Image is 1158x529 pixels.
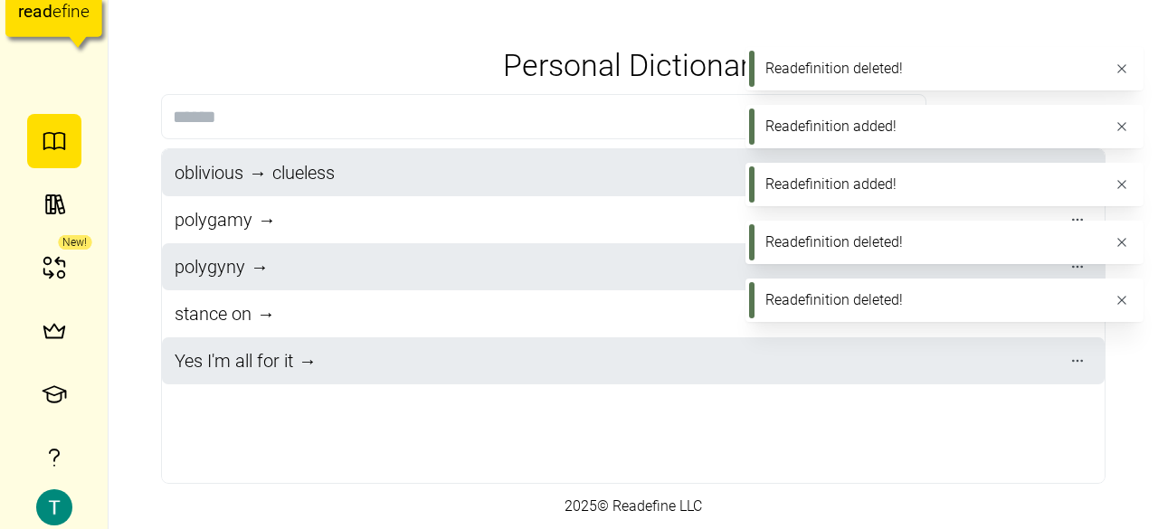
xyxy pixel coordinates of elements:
span: → [248,253,271,280]
tspan: a [33,1,42,22]
div: 2025 © Readefine LLC [555,486,711,527]
div: Readefinition deleted! [765,289,1100,310]
div: Readefinition added! [765,174,1100,194]
span: polygamy [172,206,255,233]
tspan: e [81,1,90,22]
tspan: e [24,1,33,22]
span: ‎ [279,206,284,233]
h1: Personal Dictionary [503,45,764,85]
img: Tawseef Reza [36,489,72,525]
span: → [254,300,278,327]
span: → [246,159,270,186]
span: polygyny [172,253,248,280]
span: ‎‎ [271,253,277,280]
span: clueless [270,159,337,186]
span: oblivious [172,159,246,186]
span: ‎ [278,300,283,327]
tspan: f [62,1,68,22]
tspan: e [52,1,62,22]
div: Readefinition added! [765,116,1100,137]
span: ‎ [319,347,325,374]
tspan: r [18,1,24,22]
span: → [255,206,279,233]
span: Yes I'm all for it [172,347,296,374]
div: Readefinition deleted! [765,58,1100,79]
tspan: i [67,1,71,22]
tspan: n [71,1,81,22]
div: Readefinition deleted! [765,231,1100,252]
tspan: d [43,1,52,22]
span: → [296,347,319,374]
span: stance on [172,300,254,327]
div: New! [58,235,91,250]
